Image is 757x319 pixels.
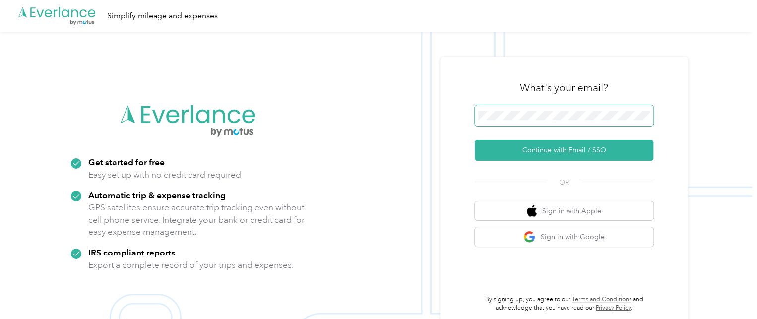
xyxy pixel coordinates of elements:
div: Simplify mileage and expenses [107,10,218,22]
strong: Automatic trip & expense tracking [88,190,226,200]
strong: Get started for free [88,157,165,167]
p: GPS satellites ensure accurate trip tracking even without cell phone service. Integrate your bank... [88,201,305,238]
button: google logoSign in with Google [475,227,653,247]
img: apple logo [527,205,537,217]
a: Privacy Policy [596,304,631,312]
button: apple logoSign in with Apple [475,201,653,221]
button: Continue with Email / SSO [475,140,653,161]
h3: What's your email? [520,81,608,95]
p: By signing up, you agree to our and acknowledge that you have read our . [475,295,653,313]
strong: IRS compliant reports [88,247,175,257]
span: OR [547,177,581,188]
a: Terms and Conditions [572,296,631,303]
p: Export a complete record of your trips and expenses. [88,259,294,271]
img: google logo [523,231,536,243]
p: Easy set up with no credit card required [88,169,241,181]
